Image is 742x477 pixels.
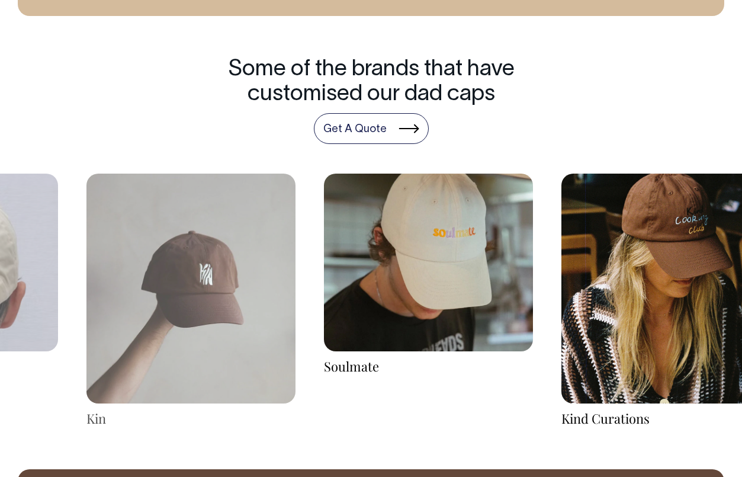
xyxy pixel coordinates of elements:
[216,57,526,107] h4: Some of the brands that have customised our dad caps
[324,357,533,376] div: Soulmate
[314,113,429,144] a: Get A Quote
[86,174,295,404] img: Kin
[86,409,295,428] div: Kin
[324,174,533,351] img: Soulmate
